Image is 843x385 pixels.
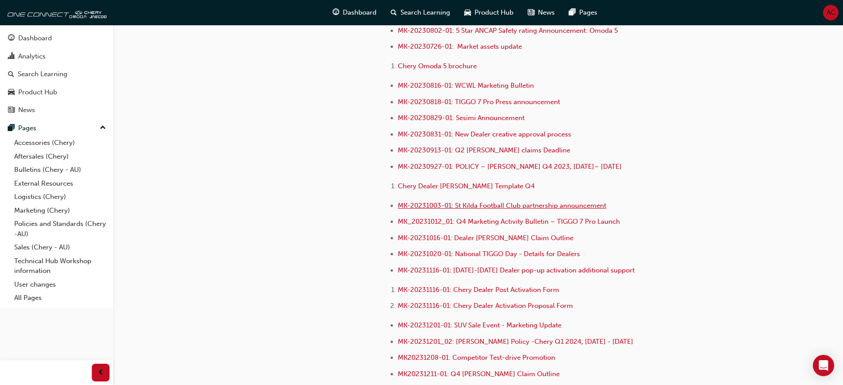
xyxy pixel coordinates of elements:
[400,8,450,18] span: Search Learning
[398,98,560,106] a: MK-20230818-01: TIGGO 7 Pro Press announcement
[11,150,110,163] a: Aftersales (Chery)
[538,8,555,18] span: News
[11,291,110,305] a: All Pages
[384,4,457,22] a: search-iconSearch Learning
[398,250,580,258] a: MK-20231020-01: National TIGGO Day - Details for Dealers
[18,51,46,62] div: Analytics
[100,122,106,134] span: up-icon
[398,182,535,190] a: Chery Dealer [PERSON_NAME] Template Q4
[333,7,339,18] span: guage-icon
[8,124,15,132] span: pages-icon
[11,217,110,241] a: Policies and Standards (Chery -AU)
[4,84,110,101] a: Product Hub
[18,69,67,79] div: Search Learning
[823,5,839,20] button: AC
[8,35,15,43] span: guage-icon
[398,302,573,310] a: MK-20231116-01: Chery Dealer Activation Proposal Form
[398,130,571,138] a: MK-20230831-01: New Dealer creative approval process
[398,234,573,242] a: MK-20231016-01: Dealer [PERSON_NAME] Claim Outline
[8,70,14,78] span: search-icon
[398,218,620,226] a: MK_20231012_01: Q4 Marketing Activity Bulletin – TIGGO 7 Pro Launch
[398,62,477,70] a: Chery Omoda 5 brochure
[4,102,110,118] a: News
[11,241,110,254] a: Sales (Chery - AU)
[4,120,110,136] button: Pages
[325,4,384,22] a: guage-iconDashboard
[398,370,560,378] a: MK20231211-01: Q4 [PERSON_NAME] Claim Outline
[398,286,559,294] a: MK-20231116-01: Chery Dealer Post Activation Form
[4,28,110,120] button: DashboardAnalyticsSearch LearningProduct HubNews
[398,202,606,210] a: MK-20231003-01: St Kilda Football Club partnership announcement
[18,33,52,43] div: Dashboard
[398,146,570,154] a: MK-20230913-01: Q2 [PERSON_NAME] claims Deadline
[398,82,534,89] a: MK-20230816-01: WCWL Marketing Bulletin
[11,136,110,150] a: Accessories (Chery)
[11,163,110,177] a: Bulletins (Chery - AU)
[18,123,36,133] div: Pages
[4,4,106,21] img: oneconnect
[8,106,15,114] span: news-icon
[343,8,376,18] span: Dashboard
[579,8,597,18] span: Pages
[474,8,514,18] span: Product Hub
[11,177,110,191] a: External Resources
[457,4,521,22] a: car-iconProduct Hub
[4,48,110,65] a: Analytics
[98,367,104,378] span: prev-icon
[464,7,471,18] span: car-icon
[562,4,604,22] a: pages-iconPages
[398,354,555,362] a: MK20231208-01: Competitor Test-drive Promotion
[398,27,618,35] a: MK-20230802-01: 5 Star ANCAP Safety rating Announcement: Omoda 5
[11,204,110,218] a: Marketing (Chery)
[8,53,15,61] span: chart-icon
[813,355,834,376] div: Open Intercom Messenger
[11,190,110,204] a: Logistics (Chery)
[8,89,15,97] span: car-icon
[521,4,562,22] a: news-iconNews
[4,66,110,82] a: Search Learning
[398,266,635,274] a: MK-20231116-01: [DATE]-[DATE] Dealer pop-up activation additional support
[827,8,835,18] span: AC
[398,321,561,329] a: MK-20231201-01: SUV Sale Event - Marketing Update
[18,87,57,97] div: Product Hub
[18,105,35,115] div: News
[4,30,110,47] a: Dashboard
[11,254,110,278] a: Technical Hub Workshop information
[569,7,576,18] span: pages-icon
[528,7,534,18] span: news-icon
[391,7,397,18] span: search-icon
[11,278,110,292] a: User changes
[398,114,525,122] a: MK-20230829-01: Sesimi Announcement
[398,163,622,171] a: MK-20230927-01: POLICY – [PERSON_NAME] Q4 2023, [DATE]– [DATE]
[398,43,522,51] a: MK-20230726-01: Market assets update
[398,338,633,346] a: MK-20231201_02: [PERSON_NAME] Policy -Chery Q1 2024, [DATE] - [DATE]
